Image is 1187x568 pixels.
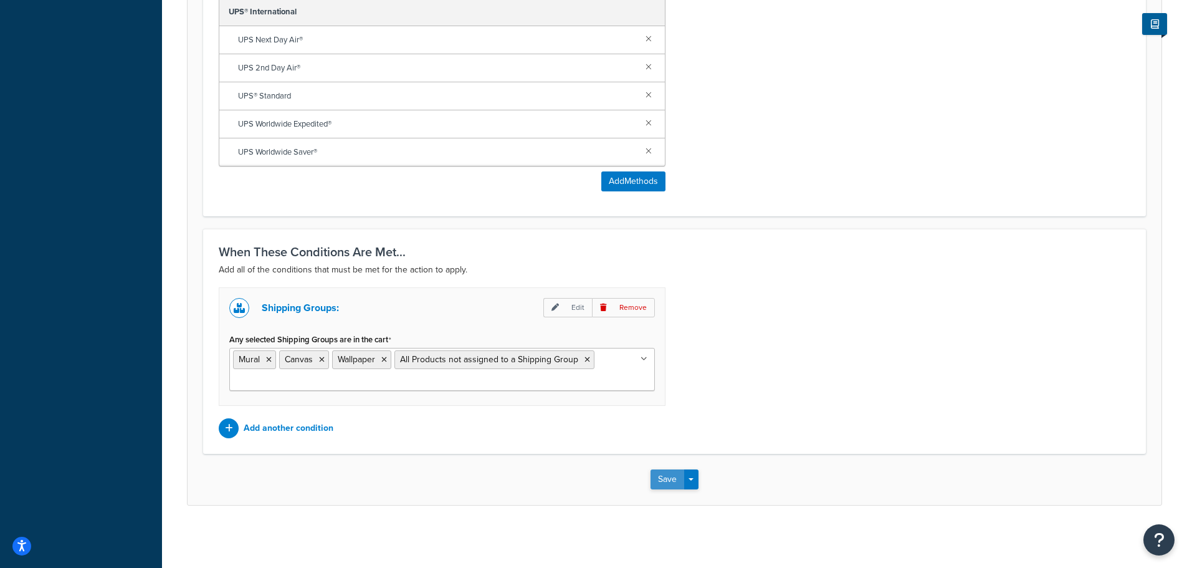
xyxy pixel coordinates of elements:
span: Canvas [285,353,313,366]
p: Edit [543,298,592,317]
button: Show Help Docs [1142,13,1167,35]
span: UPS 2nd Day Air® [238,59,636,77]
p: Shipping Groups: [262,299,339,317]
span: All Products not assigned to a Shipping Group [400,353,578,366]
label: Any selected Shipping Groups are in the cart [229,335,391,345]
span: Wallpaper [338,353,375,366]
span: Mural [239,353,260,366]
p: Add all of the conditions that must be met for the action to apply. [219,262,1130,277]
button: Save [651,469,684,489]
h3: When These Conditions Are Met... [219,245,1130,259]
span: UPS Worldwide Expedited® [238,115,636,133]
button: Open Resource Center [1143,524,1175,556]
p: Add another condition [244,420,333,437]
span: UPS Next Day Air® [238,31,636,49]
span: UPS Worldwide Saver® [238,143,636,161]
span: UPS® Standard [238,87,636,105]
button: AddMethods [601,171,665,191]
p: Remove [592,298,655,317]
